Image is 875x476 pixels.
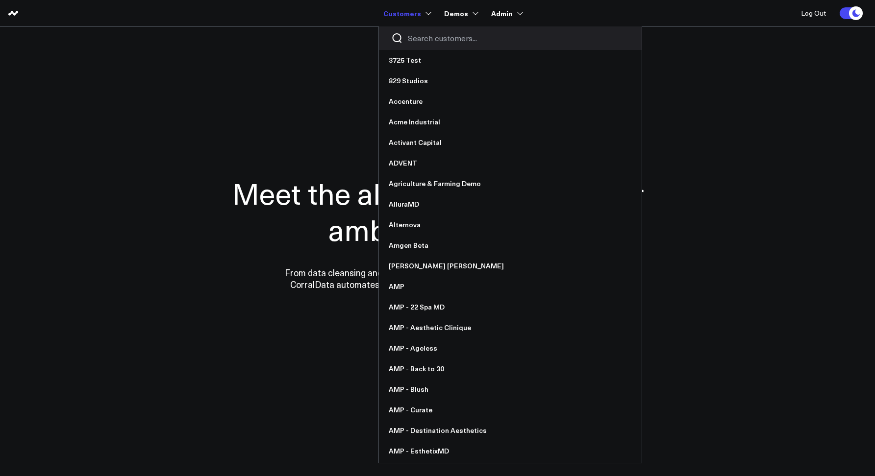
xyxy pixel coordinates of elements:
[379,132,642,153] a: Activant Capital
[379,420,642,441] a: AMP - Destination Aesthetics
[379,214,642,235] a: Alternova
[264,267,612,290] p: From data cleansing and integration to personalized dashboards and insights, CorralData automates...
[379,91,642,112] a: Accenture
[379,358,642,379] a: AMP - Back to 30
[379,297,642,317] a: AMP - 22 Spa MD
[491,4,521,22] a: Admin
[379,50,642,71] a: 3725 Test
[379,276,642,297] a: AMP
[379,71,642,91] a: 829 Studios
[379,400,642,420] a: AMP - Curate
[391,32,403,44] button: Search customers button
[383,4,429,22] a: Customers
[379,153,642,173] a: ADVENT
[379,338,642,358] a: AMP - Ageless
[379,112,642,132] a: Acme Industrial
[379,256,642,276] a: [PERSON_NAME] [PERSON_NAME]
[379,235,642,256] a: Amgen Beta
[379,379,642,400] a: AMP - Blush
[444,4,476,22] a: Demos
[198,175,678,247] h1: Meet the all-in-one data hub for ambitious teams
[408,33,629,44] input: Search customers input
[379,441,642,461] a: AMP - EsthetixMD
[379,317,642,338] a: AMP - Aesthetic Clinique
[379,173,642,194] a: Agriculture & Farming Demo
[379,194,642,214] a: AlluraMD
